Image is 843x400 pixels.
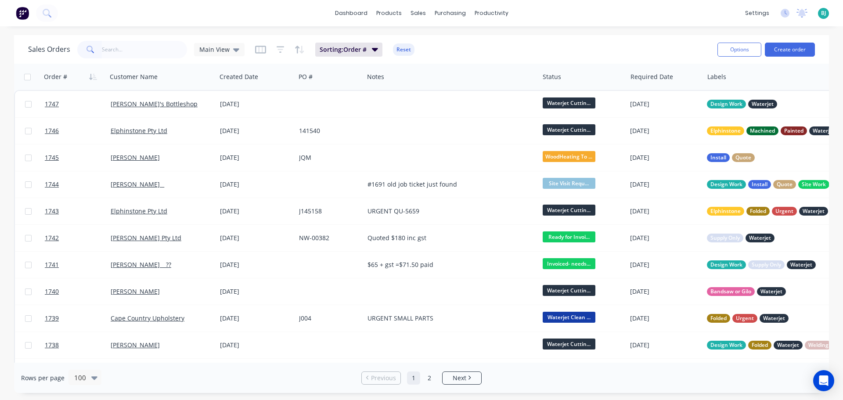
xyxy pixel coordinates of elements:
span: Waterjet Cuttin... [543,124,595,135]
span: 1739 [45,314,59,323]
span: Urgent [775,207,793,216]
span: Waterjet [749,234,771,242]
span: Waterjet [763,314,785,323]
div: Open Intercom Messenger [813,370,834,391]
div: settings [741,7,774,20]
span: Elphinstone [710,126,741,135]
div: J145158 [299,207,357,216]
div: Required Date [630,72,673,81]
div: [DATE] [630,126,700,135]
button: Bandsaw or GiloWaterjet [707,287,786,296]
a: [PERSON_NAME] [111,341,160,349]
span: Install [752,180,767,189]
button: ElphinstoneFoldedUrgentWaterjet [707,207,828,216]
div: [DATE] [220,180,292,189]
a: 1739 [45,305,111,332]
div: purchasing [430,7,470,20]
button: Design WorkSupply OnlyWaterjet [707,260,816,269]
span: Waterjet [752,100,774,108]
span: Urgent [736,314,754,323]
img: Factory [16,7,29,20]
a: [PERSON_NAME] [111,287,160,295]
a: 1742 [45,225,111,251]
a: [PERSON_NAME] _ ?? [111,260,171,269]
button: Sorting:Order # [315,43,382,57]
span: Bandsaw or Gilo [710,287,751,296]
span: Ready for Invoi... [543,231,595,242]
a: Previous page [362,374,400,382]
a: [PERSON_NAME]'s Bottleshop [111,100,198,108]
span: Rows per page [21,374,65,382]
span: Design Work [710,100,742,108]
span: Waterjet [760,287,782,296]
button: Supply OnlyWaterjet [707,234,775,242]
a: Page 1 is your current page [407,371,420,385]
span: BJ [821,9,826,17]
div: [DATE] [630,314,700,323]
span: Invoiced- needs... [543,258,595,269]
span: 1746 [45,126,59,135]
span: Design Work [710,180,742,189]
div: PO # [299,72,313,81]
div: Status [543,72,561,81]
a: Elphinstone Pty Ltd [111,207,167,215]
span: Main View [199,45,230,54]
a: 1746 [45,118,111,144]
div: URGENT SMALL PARTS [367,314,527,323]
a: 1745 [45,144,111,171]
a: [PERSON_NAME] Pty Ltd [111,234,181,242]
a: Next page [443,374,481,382]
span: Site Visit Requ... [543,178,595,189]
div: products [372,7,406,20]
div: 141540 [299,126,357,135]
span: 1745 [45,153,59,162]
ul: Pagination [358,371,485,385]
span: WoodHeating To ... [543,151,595,162]
span: Machined [750,126,775,135]
span: Waterjet Cuttin... [543,205,595,216]
span: Painted [784,126,803,135]
div: [DATE] [220,260,292,269]
button: Create order [765,43,815,57]
div: [DATE] [630,100,700,108]
div: [DATE] [220,287,292,296]
span: Waterjet [813,126,835,135]
div: Quoted $180 inc gst [367,234,527,242]
a: 1743 [45,198,111,224]
div: $65 + gst =$71.50 paid [367,260,527,269]
span: Site Work [802,180,826,189]
div: [DATE] [220,341,292,350]
span: Folded [750,207,766,216]
a: 1740 [45,278,111,305]
div: [DATE] [630,180,700,189]
span: Waterjet Clean ... [543,312,595,323]
button: FoldedUrgentWaterjet [707,314,789,323]
div: [DATE] [220,126,292,135]
span: Supply Only [752,260,781,269]
div: JQM [299,153,357,162]
h1: Sales Orders [28,45,70,54]
div: #1691 old job ticket just found [367,180,527,189]
a: 1744 [45,171,111,198]
div: Order # [44,72,67,81]
button: Reset [393,43,414,56]
span: 1738 [45,341,59,350]
div: URGENT QU-5659 [367,207,527,216]
input: Search... [102,41,187,58]
div: Customer Name [110,72,158,81]
a: [PERSON_NAME] _ [111,180,164,188]
div: Notes [367,72,384,81]
a: Elphinstone Pty Ltd [111,126,167,135]
span: Welding [808,341,829,350]
span: Waterjet Cuttin... [543,97,595,108]
span: Folded [752,341,768,350]
span: Folded [710,314,727,323]
button: InstallQuote [707,153,755,162]
div: [DATE] [220,234,292,242]
div: [DATE] [630,260,700,269]
span: Waterjet [777,341,799,350]
a: 1741 [45,252,111,278]
span: Elphinstone [710,207,741,216]
div: sales [406,7,430,20]
span: 1740 [45,287,59,296]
